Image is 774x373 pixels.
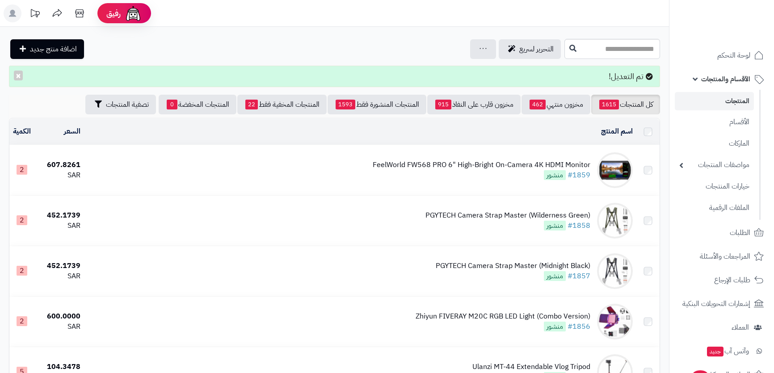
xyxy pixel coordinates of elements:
[30,44,77,54] span: اضافة منتج جديد
[499,39,561,59] a: التحرير لسريع
[599,100,619,109] span: 1615
[237,95,327,114] a: المنتجات المخفية فقط22
[713,24,766,43] img: logo-2.png
[38,271,80,281] div: SAR
[9,66,660,87] div: تم التعديل!
[38,362,80,372] div: 104.3478
[416,311,590,322] div: Zhiyun FIVERAY M20C RGB LED Light (Combo Version)
[245,100,258,109] span: 22
[14,71,23,80] button: ×
[597,253,633,289] img: PGYTECH Camera Strap Master (Midnight Black)
[682,298,750,310] span: إشعارات التحويلات البنكية
[38,221,80,231] div: SAR
[701,73,750,85] span: الأقسام والمنتجات
[730,226,750,239] span: الطلبات
[17,215,27,225] span: 2
[124,4,142,22] img: ai-face.png
[13,126,31,137] a: الكمية
[38,311,80,322] div: 600.0000
[700,250,750,263] span: المراجعات والأسئلة
[568,321,590,332] a: #1856
[675,269,769,291] a: طلبات الإرجاع
[675,222,769,243] a: الطلبات
[522,95,590,114] a: مخزون منتهي462
[601,126,633,137] a: اسم المنتج
[38,170,80,180] div: SAR
[24,4,46,25] a: تحديثات المنصة
[427,95,521,114] a: مخزون قارب على النفاذ915
[530,100,546,109] span: 462
[675,317,769,338] a: العملاء
[64,126,80,137] a: السعر
[336,100,355,109] span: 1593
[675,177,754,196] a: خيارات المنتجات
[732,321,749,334] span: العملاء
[167,100,177,109] span: 0
[38,160,80,170] div: 607.8261
[706,345,749,357] span: وآتس آب
[714,274,750,286] span: طلبات الإرجاع
[717,49,750,62] span: لوحة التحكم
[707,347,724,356] span: جديد
[106,8,121,19] span: رفيق
[328,95,426,114] a: المنتجات المنشورة فقط1593
[675,340,769,362] a: وآتس آبجديد
[544,322,566,331] span: منشور
[17,316,27,326] span: 2
[675,45,769,66] a: لوحة التحكم
[544,221,566,231] span: منشور
[568,170,590,180] a: #1859
[675,198,754,218] a: الملفات الرقمية
[159,95,236,114] a: المنتجات المخفضة0
[85,95,156,114] button: تصفية المنتجات
[436,261,590,271] div: PGYTECH Camera Strap Master (Midnight Black)
[472,362,590,372] div: Ulanzi MT-44 Extendable Vlog Tripod
[519,44,554,54] span: التحرير لسريع
[38,210,80,221] div: 452.1739
[38,322,80,332] div: SAR
[435,100,451,109] span: 915
[568,271,590,281] a: #1857
[597,304,633,339] img: Zhiyun FIVERAY M20C RGB LED Light (Combo Version)
[597,152,633,188] img: FeelWorld FW568 PRO 6" High-Bright On-Camera 4K HDMI Monitor
[38,261,80,271] div: 452.1739
[10,39,84,59] a: اضافة منتج جديد
[591,95,660,114] a: كل المنتجات1615
[675,113,754,132] a: الأقسام
[568,220,590,231] a: #1858
[675,293,769,314] a: إشعارات التحويلات البنكية
[675,92,754,110] a: المنتجات
[106,99,149,110] span: تصفية المنتجات
[17,266,27,276] span: 2
[544,170,566,180] span: منشور
[675,155,754,175] a: مواصفات المنتجات
[425,210,590,221] div: PGYTECH Camera Strap Master (Wilderness Green)
[675,246,769,267] a: المراجعات والأسئلة
[597,203,633,239] img: PGYTECH Camera Strap Master (Wilderness Green)
[373,160,590,170] div: FeelWorld FW568 PRO 6" High-Bright On-Camera 4K HDMI Monitor
[17,165,27,175] span: 2
[544,271,566,281] span: منشور
[675,134,754,153] a: الماركات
